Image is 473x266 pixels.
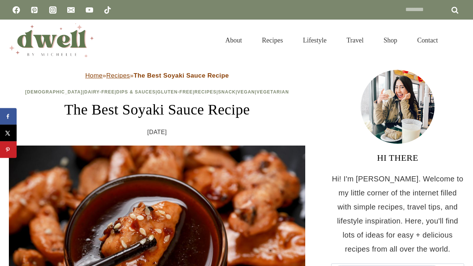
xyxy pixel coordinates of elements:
[27,3,42,17] a: Pinterest
[116,89,156,95] a: Dips & Sauces
[100,3,115,17] a: TikTok
[85,72,229,79] span: » »
[82,3,97,17] a: YouTube
[194,89,217,95] a: Recipes
[84,89,115,95] a: Dairy-Free
[374,27,407,53] a: Shop
[331,151,464,164] h3: HI THERE
[293,27,337,53] a: Lifestyle
[9,3,24,17] a: Facebook
[452,34,464,47] button: View Search Form
[252,27,293,53] a: Recipes
[64,3,78,17] a: Email
[25,89,83,95] a: [DEMOGRAPHIC_DATA]
[407,27,448,53] a: Contact
[9,99,305,121] h1: The Best Soyaki Sauce Recipe
[147,127,167,138] time: [DATE]
[157,89,193,95] a: Gluten-Free
[25,89,289,95] span: | | | | | | |
[337,27,374,53] a: Travel
[215,27,448,53] nav: Primary Navigation
[218,89,236,95] a: Snack
[85,72,103,79] a: Home
[215,27,252,53] a: About
[237,89,255,95] a: Vegan
[9,23,94,57] img: DWELL by michelle
[45,3,60,17] a: Instagram
[134,72,229,79] strong: The Best Soyaki Sauce Recipe
[331,172,464,256] p: Hi! I'm [PERSON_NAME]. Welcome to my little corner of the internet filled with simple recipes, tr...
[106,72,130,79] a: Recipes
[256,89,289,95] a: Vegetarian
